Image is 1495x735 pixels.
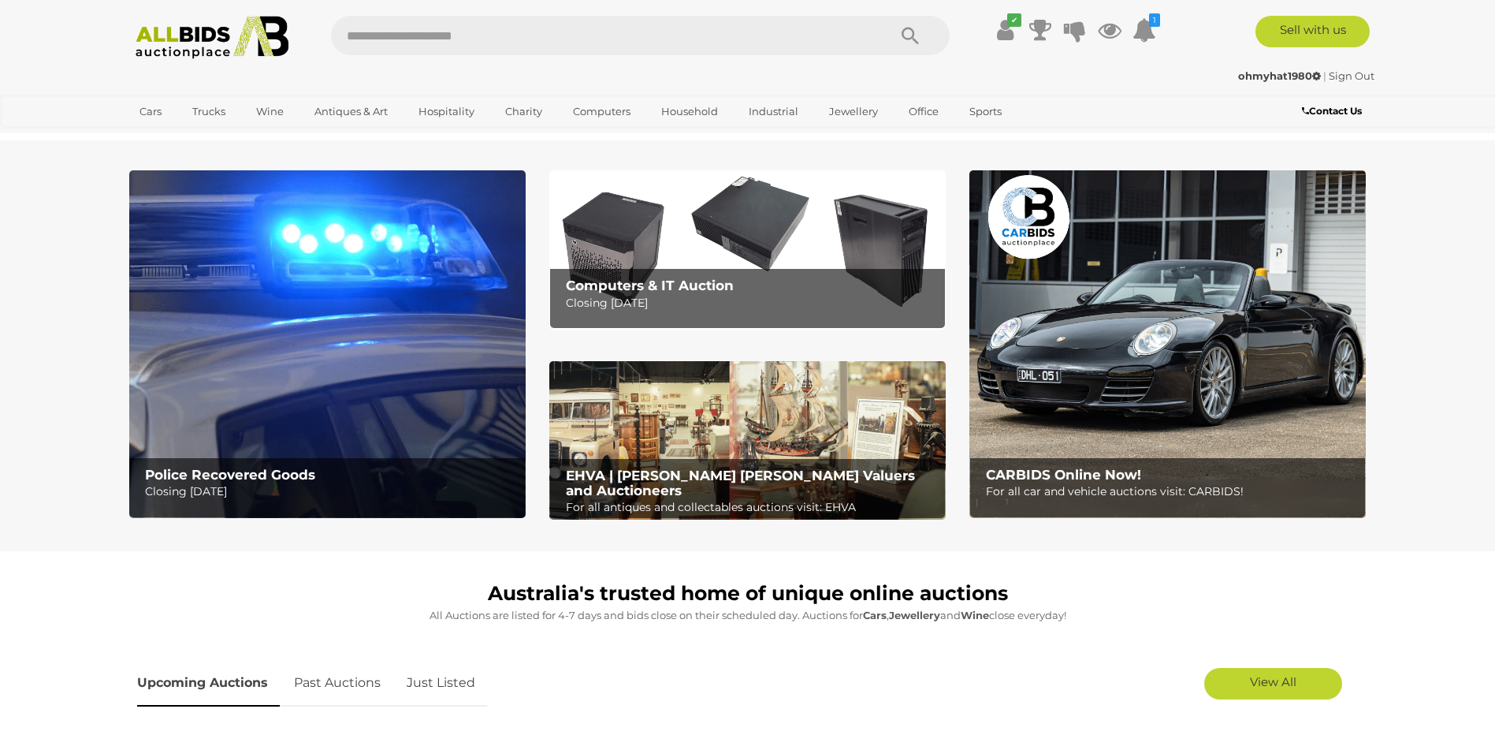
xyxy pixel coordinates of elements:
[738,99,809,125] a: Industrial
[969,170,1366,518] a: CARBIDS Online Now! CARBIDS Online Now! For all car and vehicle auctions visit: CARBIDS!
[137,660,280,707] a: Upcoming Auctions
[1255,16,1370,47] a: Sell with us
[1323,69,1326,82] span: |
[566,293,937,313] p: Closing [DATE]
[182,99,236,125] a: Trucks
[549,170,946,329] img: Computers & IT Auction
[1238,69,1321,82] strong: ohmyhat1980
[986,467,1141,483] b: CARBIDS Online Now!
[1149,13,1160,27] i: 1
[1007,13,1021,27] i: ✔
[651,99,728,125] a: Household
[1302,103,1366,120] a: Contact Us
[1132,16,1156,44] a: 1
[145,482,516,502] p: Closing [DATE]
[994,16,1017,44] a: ✔
[1329,69,1374,82] a: Sign Out
[137,606,1359,625] p: All Auctions are listed for 4-7 days and bids close on their scheduled day. Auctions for , and cl...
[495,99,552,125] a: Charity
[549,170,946,329] a: Computers & IT Auction Computers & IT Auction Closing [DATE]
[1204,668,1342,700] a: View All
[129,170,526,518] img: Police Recovered Goods
[549,361,946,520] img: EHVA | Evans Hastings Valuers and Auctioneers
[969,170,1366,518] img: CARBIDS Online Now!
[304,99,398,125] a: Antiques & Art
[566,278,734,293] b: Computers & IT Auction
[961,609,989,621] strong: Wine
[408,99,485,125] a: Hospitality
[986,482,1357,502] p: For all car and vehicle auctions visit: CARBIDS!
[282,660,392,707] a: Past Auctions
[129,125,262,151] a: [GEOGRAPHIC_DATA]
[898,99,949,125] a: Office
[129,170,526,518] a: Police Recovered Goods Police Recovered Goods Closing [DATE]
[1250,674,1296,689] span: View All
[871,16,950,55] button: Search
[1238,69,1323,82] a: ohmyhat1980
[563,99,641,125] a: Computers
[959,99,1012,125] a: Sports
[137,583,1359,605] h1: Australia's trusted home of unique online auctions
[127,16,298,59] img: Allbids.com.au
[889,609,940,621] strong: Jewellery
[129,99,172,125] a: Cars
[863,609,887,621] strong: Cars
[145,467,315,483] b: Police Recovered Goods
[246,99,294,125] a: Wine
[566,468,915,498] b: EHVA | [PERSON_NAME] [PERSON_NAME] Valuers and Auctioneers
[549,361,946,520] a: EHVA | Evans Hastings Valuers and Auctioneers EHVA | [PERSON_NAME] [PERSON_NAME] Valuers and Auct...
[819,99,888,125] a: Jewellery
[1302,105,1362,117] b: Contact Us
[395,660,487,707] a: Just Listed
[566,498,937,517] p: For all antiques and collectables auctions visit: EHVA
